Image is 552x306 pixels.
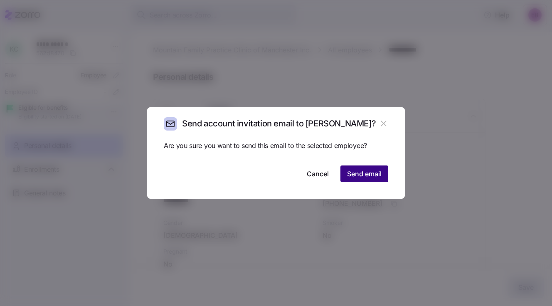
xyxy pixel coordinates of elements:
[182,118,376,129] h2: Send account invitation email to [PERSON_NAME]?
[164,141,388,151] span: Are you sure you want to send this email to the selected employee?
[347,169,382,179] span: Send email
[300,165,335,182] button: Cancel
[340,165,388,182] button: Send email
[307,169,329,179] span: Cancel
